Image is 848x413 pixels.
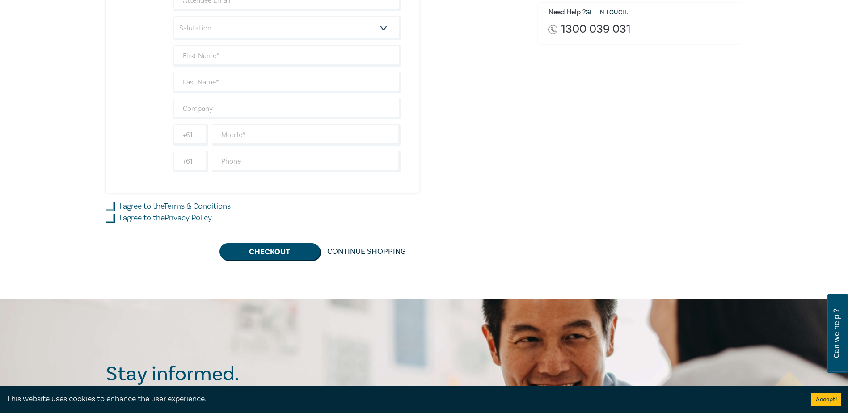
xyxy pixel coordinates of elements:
[173,45,401,67] input: First Name*
[164,201,231,211] a: Terms & Conditions
[212,151,401,172] input: Phone
[811,393,841,406] button: Accept cookies
[119,201,231,212] label: I agree to the
[106,362,317,386] h2: Stay informed.
[548,8,735,17] h6: Need Help ? .
[219,243,320,260] button: Checkout
[586,8,627,17] a: Get in touch
[165,213,212,223] a: Privacy Policy
[173,151,208,172] input: +61
[832,299,841,367] span: Can we help ?
[212,124,401,146] input: Mobile*
[173,72,401,93] input: Last Name*
[320,243,413,260] a: Continue Shopping
[7,393,798,405] div: This website uses cookies to enhance the user experience.
[173,98,401,119] input: Company
[561,23,631,35] a: 1300 039 031
[119,212,212,224] label: I agree to the
[173,124,208,146] input: +61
